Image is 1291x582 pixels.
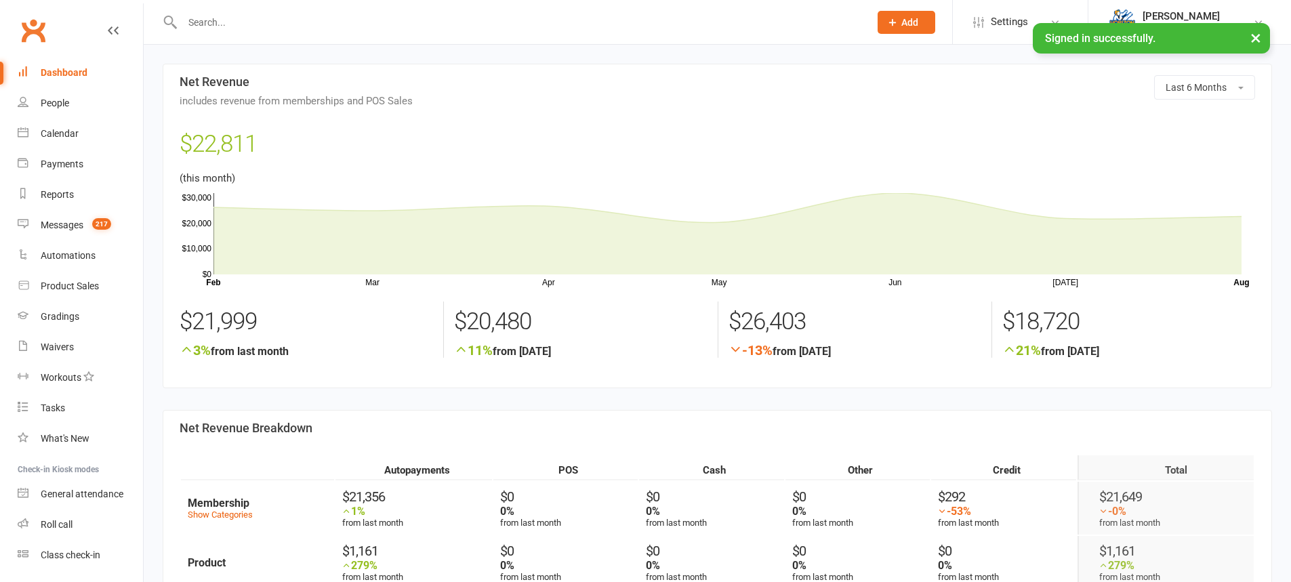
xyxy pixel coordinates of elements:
[785,455,930,480] th: Other
[792,489,930,505] div: $0
[41,250,96,261] div: Automations
[1002,342,1041,358] span: 21%
[931,482,1075,535] td: from last month
[18,332,143,362] a: Waivers
[351,505,365,518] strong: 1%
[18,540,143,570] a: Class kiosk mode
[1154,75,1255,100] button: Last 6 Months
[1078,482,1254,535] td: from last month
[18,210,143,241] a: Messages 217
[180,302,433,342] div: $21,999
[646,543,783,559] div: $0
[18,362,143,393] a: Workouts
[639,455,783,480] th: Cash
[188,510,253,520] a: Show Categories
[180,342,433,358] strong: from last month
[18,88,143,119] a: People
[41,159,83,169] div: Payments
[729,342,981,358] strong: from [DATE]
[1109,9,1136,36] img: thumb_image1625461565.png
[180,125,1255,170] div: $22,811
[785,482,930,535] td: from last month
[1143,10,1227,22] div: [PERSON_NAME]
[792,543,930,559] div: $0
[178,13,860,32] input: Search...
[342,505,492,528] div: from last month
[41,220,83,230] div: Messages
[938,489,1075,505] div: $292
[180,96,1255,107] span: includes revenue from memberships and POS Sales
[18,510,143,540] a: Roll call
[41,341,74,352] div: Waivers
[41,98,69,108] div: People
[500,559,514,572] strong: 0%
[18,393,143,423] a: Tasks
[16,14,50,47] a: Clubworx
[335,455,492,480] th: Autopayments
[454,342,707,358] strong: from [DATE]
[18,271,143,302] a: Product Sales
[41,311,79,322] div: Gradings
[1002,302,1255,342] div: $18,720
[18,479,143,510] a: General attendance kiosk mode
[342,559,492,582] div: from last month
[938,543,1075,559] div: $0
[639,482,783,535] td: from last month
[792,505,806,518] strong: 0%
[18,58,143,88] a: Dashboard
[1045,32,1155,45] span: Signed in successfully.
[41,489,123,499] div: General attendance
[41,549,100,560] div: Class check-in
[1002,342,1255,358] strong: from [DATE]
[180,75,1255,106] h3: Net Revenue
[18,302,143,332] a: Gradings
[938,559,952,572] strong: 0%
[41,67,87,78] div: Dashboard
[878,11,935,34] button: Add
[493,482,638,535] td: from last month
[188,556,226,569] strong: Product
[41,280,99,291] div: Product Sales
[931,455,1075,480] th: Credit
[991,7,1028,37] span: Settings
[1143,22,1227,35] div: Horizon Taekwondo
[18,149,143,180] a: Payments
[646,505,660,518] strong: 0%
[18,423,143,454] a: What's New
[188,497,249,510] strong: Membership
[1244,23,1268,52] button: ×
[342,489,492,505] div: $21,356
[646,489,783,505] div: $0
[500,543,638,559] div: $0
[41,433,89,444] div: What's New
[947,505,971,518] strong: -53%
[729,342,773,358] span: -13%
[729,302,981,342] div: $26,403
[351,559,377,572] strong: 279%
[454,302,707,342] div: $20,480
[901,17,918,28] span: Add
[180,421,1255,435] h3: Net Revenue Breakdown
[92,218,111,230] span: 217
[41,519,73,530] div: Roll call
[41,128,79,139] div: Calendar
[454,342,493,358] span: 11%
[18,180,143,210] a: Reports
[18,119,143,149] a: Calendar
[646,559,660,572] strong: 0%
[342,543,492,559] div: $1,161
[1166,82,1227,93] span: Last 6 Months
[500,489,638,505] div: $0
[180,125,1255,288] div: (this month)
[180,342,211,358] span: 3%
[792,559,806,572] strong: 0%
[500,505,514,518] strong: 0%
[1078,455,1254,480] th: Total
[41,189,74,200] div: Reports
[41,372,81,383] div: Workouts
[18,241,143,271] a: Automations
[41,402,65,413] div: Tasks
[493,455,638,480] th: POS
